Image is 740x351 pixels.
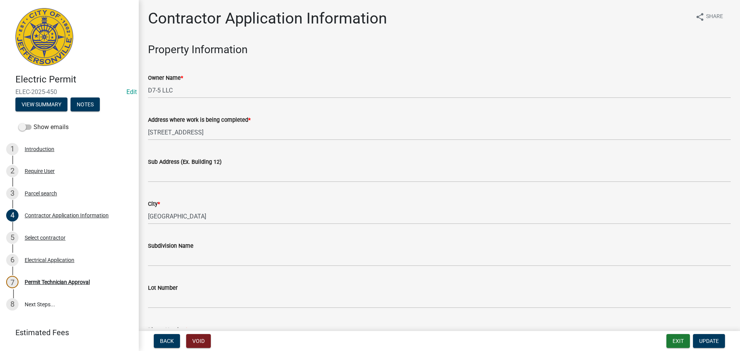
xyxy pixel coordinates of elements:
div: Electrical Application [25,257,74,263]
label: Owner Name [148,76,183,81]
span: Update [699,338,719,344]
div: Introduction [25,146,54,152]
img: City of Jeffersonville, Indiana [15,8,73,66]
wm-modal-confirm: Summary [15,102,67,108]
span: Share [706,12,723,22]
i: share [695,12,705,22]
button: Exit [666,334,690,348]
button: Update [693,334,725,348]
label: Address where work is being completed [148,118,251,123]
button: shareShare [689,9,729,24]
button: Void [186,334,211,348]
div: 2 [6,165,18,177]
label: Phone Number [148,327,188,333]
h3: Property Information [148,43,731,56]
div: 4 [6,209,18,222]
div: 1 [6,143,18,155]
div: 5 [6,232,18,244]
span: ELEC-2025-450 [15,88,123,96]
div: Permit Technician Approval [25,279,90,285]
h1: Contractor Application Information [148,9,387,28]
a: Edit [126,88,137,96]
wm-modal-confirm: Edit Application Number [126,88,137,96]
div: Parcel search [25,191,57,196]
span: Back [160,338,174,344]
div: Contractor Application Information [25,213,109,218]
button: View Summary [15,97,67,111]
label: Sub Address (Ex. Building 12) [148,160,222,165]
label: Show emails [18,123,69,132]
div: 3 [6,187,18,200]
label: Lot Number [148,286,178,291]
div: 8 [6,298,18,311]
div: 6 [6,254,18,266]
wm-modal-confirm: Notes [71,102,100,108]
label: Subdivision Name [148,244,193,249]
button: Back [154,334,180,348]
button: Notes [71,97,100,111]
div: Select contractor [25,235,66,240]
a: Estimated Fees [6,325,126,340]
h4: Electric Permit [15,74,133,85]
label: City [148,202,160,207]
div: Require User [25,168,55,174]
div: 7 [6,276,18,288]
